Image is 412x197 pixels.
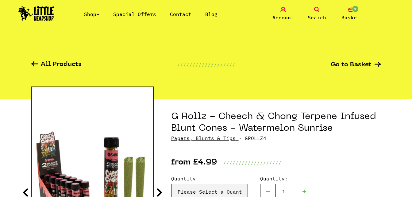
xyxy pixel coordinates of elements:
[341,14,360,21] span: Basket
[260,175,312,182] label: Quantity:
[171,159,217,167] p: from £4.99
[308,14,326,21] span: Search
[335,7,366,21] a: 0 Basket
[171,134,381,142] p: · GROLLZ4
[170,11,191,17] a: Contact
[171,111,381,134] h1: G Rollz - Cheech & Chong Terpene Infused Blunt Cones - Watermelon Sunrise
[331,62,381,68] a: Go to Basket
[302,7,332,21] a: Search
[205,11,218,17] a: Blog
[171,135,236,141] a: Papers, Blunts & Tips
[113,11,156,17] a: Special Offers
[171,175,248,182] label: Quantity
[177,61,235,68] p: ///////////////////
[31,61,82,68] a: All Products
[352,5,359,13] span: 0
[272,14,294,21] span: Account
[223,159,281,167] p: ///////////////////
[18,6,54,21] img: Little Head Shop Logo
[84,11,99,17] a: Shop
